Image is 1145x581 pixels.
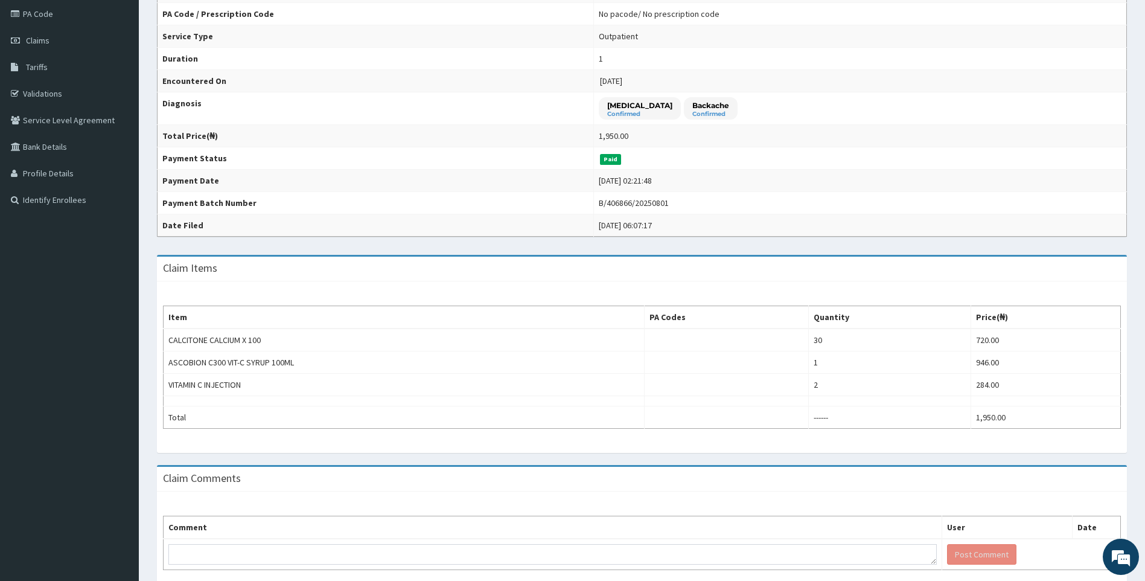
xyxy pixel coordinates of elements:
[599,197,669,209] div: B/406866/20250801
[158,147,594,170] th: Payment Status
[26,62,48,72] span: Tariffs
[971,374,1121,396] td: 284.00
[947,544,1016,565] button: Post Comment
[599,130,628,142] div: 1,950.00
[164,516,942,539] th: Comment
[164,306,645,329] th: Item
[599,219,652,231] div: [DATE] 06:07:17
[971,351,1121,374] td: 946.00
[599,30,638,42] div: Outpatient
[164,374,645,396] td: VITAMIN C INJECTION
[70,152,167,274] span: We're online!
[1072,516,1120,539] th: Date
[599,175,652,187] div: [DATE] 02:21:48
[26,35,49,46] span: Claims
[971,406,1121,429] td: 1,950.00
[809,374,971,396] td: 2
[63,68,203,83] div: Chat with us now
[198,6,227,35] div: Minimize live chat window
[971,306,1121,329] th: Price(₦)
[809,306,971,329] th: Quantity
[607,111,672,117] small: Confirmed
[644,306,809,329] th: PA Codes
[158,214,594,237] th: Date Filed
[164,406,645,429] td: Total
[600,75,622,86] span: [DATE]
[971,329,1121,351] td: 720.00
[692,100,729,111] p: Backache
[158,48,594,70] th: Duration
[158,192,594,214] th: Payment Batch Number
[158,70,594,92] th: Encountered On
[163,473,241,484] h3: Claim Comments
[164,329,645,351] td: CALCITONE CALCIUM X 100
[809,351,971,374] td: 1
[158,92,594,125] th: Diagnosis
[163,263,217,274] h3: Claim Items
[599,8,719,20] div: No pacode / No prescription code
[942,516,1072,539] th: User
[164,351,645,374] td: ASCOBION C300 VIT-C SYRUP 100ML
[158,25,594,48] th: Service Type
[158,125,594,147] th: Total Price(₦)
[6,330,230,372] textarea: Type your message and hit 'Enter'
[607,100,672,111] p: [MEDICAL_DATA]
[809,406,971,429] td: ------
[158,170,594,192] th: Payment Date
[599,53,603,65] div: 1
[692,111,729,117] small: Confirmed
[600,154,622,165] span: Paid
[22,60,49,91] img: d_794563401_company_1708531726252_794563401
[809,329,971,351] td: 30
[158,3,594,25] th: PA Code / Prescription Code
